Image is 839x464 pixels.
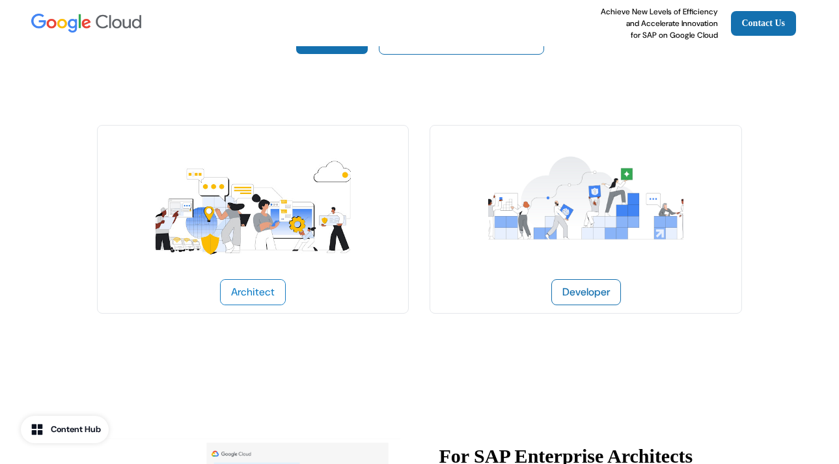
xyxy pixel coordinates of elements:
a: Contact Us [731,11,797,36]
button: Content Hub [21,416,109,443]
button: Architect [220,279,286,305]
p: Achieve New Levels of Efficiency and Accelerate Innovation for SAP on Google Cloud [601,6,718,41]
div: Content Hub [51,423,101,436]
button: Developer [551,279,621,305]
a: Architect [97,125,409,314]
a: Developer [430,125,741,314]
